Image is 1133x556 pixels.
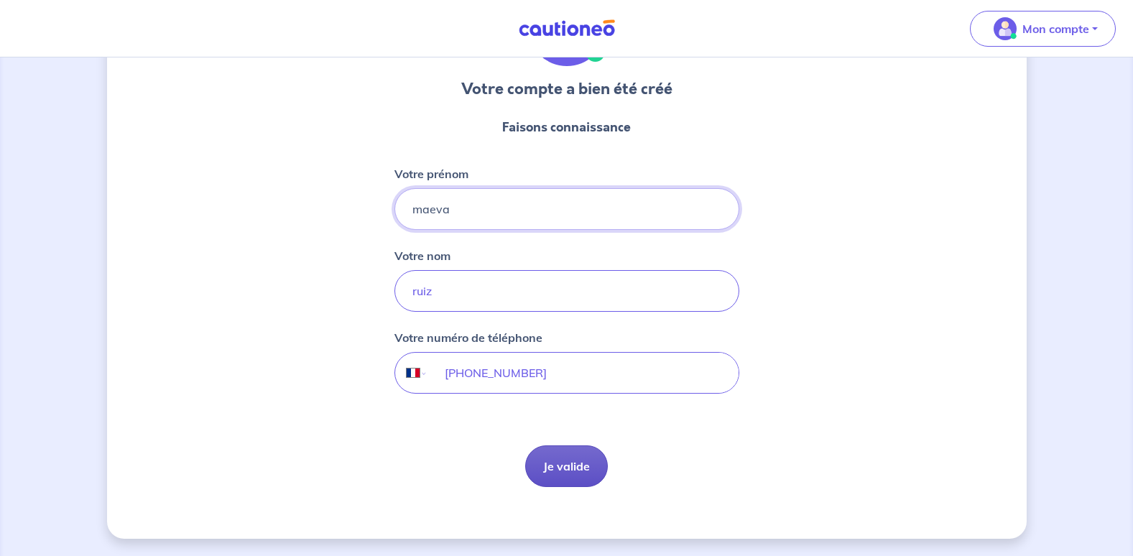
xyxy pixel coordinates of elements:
[1022,20,1089,37] p: Mon compte
[994,17,1017,40] img: illu_account_valid_menu.svg
[394,270,739,312] input: Doe
[525,445,608,487] button: Je valide
[394,165,468,182] p: Votre prénom
[394,329,542,346] p: Votre numéro de téléphone
[394,188,739,230] input: John
[461,78,672,101] h3: Votre compte a bien été créé
[513,19,621,37] img: Cautioneo
[394,247,450,264] p: Votre nom
[970,11,1116,47] button: illu_account_valid_menu.svgMon compte
[502,118,631,136] p: Faisons connaissance
[427,353,738,393] input: 06 34 34 34 34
